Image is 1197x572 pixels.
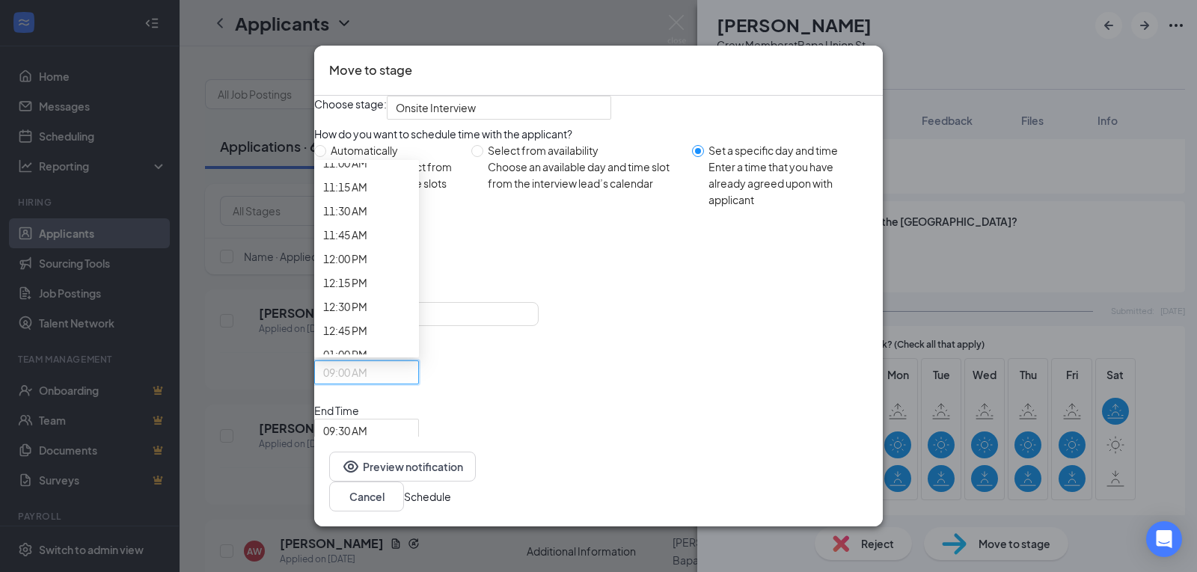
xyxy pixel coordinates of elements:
button: Schedule [404,488,451,505]
span: 11:00 AM [323,155,367,171]
span: 12:15 PM [323,274,367,291]
div: Applicant will select from your available time slots [331,159,459,191]
div: Set a specific day and time [708,142,871,159]
button: Cancel [329,482,404,511]
div: Open Intercom Messenger [1146,521,1182,557]
span: 12:00 PM [323,250,367,267]
span: 11:15 AM [323,179,367,195]
svg: Eye [342,458,360,476]
button: EyePreview notification [329,452,476,482]
span: End Time [314,402,419,419]
span: 12:45 PM [323,322,367,339]
span: Date [314,286,883,302]
span: Onsite Interview [396,96,476,119]
div: Select from availability [488,142,680,159]
span: 11:30 AM [323,203,367,219]
span: 12:30 PM [323,298,367,315]
span: 01:00 PM [323,346,367,363]
div: Choose an available day and time slot from the interview lead’s calendar [488,159,680,191]
div: Automatically [331,142,459,159]
div: How do you want to schedule time with the applicant? [314,126,883,142]
div: Enter a time that you have already agreed upon with applicant [708,159,871,208]
h3: Move to stage [329,61,412,80]
span: Choose stage: [314,96,387,120]
div: Select a Date & Time [314,227,883,244]
span: Select Calendar [314,247,883,264]
span: 09:00 AM [323,361,367,384]
input: Aug 30, 2025 [323,306,527,322]
span: 09:30 AM [323,419,367,442]
span: 11:45 AM [323,227,367,243]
